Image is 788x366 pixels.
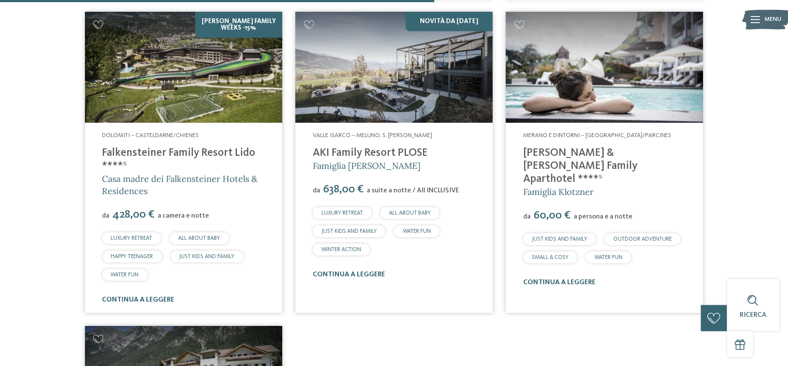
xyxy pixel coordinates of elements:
img: Cercate un hotel per famiglie? Qui troverete solo i migliori! [85,12,282,123]
span: Ricerca [740,312,767,319]
span: ALL ABOUT BABY [179,235,220,241]
img: Cercate un hotel per famiglie? Qui troverete solo i migliori! [295,12,493,123]
span: a camera e notte [158,212,210,219]
span: JUST KIDS AND FAMILY [179,254,235,259]
span: Famiglia Klotzner [523,186,594,197]
span: Famiglia [PERSON_NAME] [313,160,420,171]
a: Falkensteiner Family Resort Lido ****ˢ [102,148,256,171]
span: 60,00 € [531,210,573,221]
span: JUST KIDS AND FAMILY [532,236,587,242]
span: Merano e dintorni – [GEOGRAPHIC_DATA]/Parcines [523,132,671,138]
span: da [313,187,320,194]
span: HAPPY TEENAGER [111,254,153,259]
a: continua a leggere [523,279,595,286]
span: 638,00 € [321,184,366,195]
span: Casa madre dei Falkensteiner Hotels & Residences [102,173,258,196]
span: a suite a notte / All INCLUSIVE [367,187,459,194]
a: AKI Family Resort PLOSE [313,148,428,158]
span: WATER FUN [595,255,622,260]
span: Dolomiti – Casteldarne/Chienes [102,132,199,138]
span: WATER FUN [111,272,139,278]
span: LUXURY RETREAT [111,235,152,241]
img: Cercate un hotel per famiglie? Qui troverete solo i migliori! [506,12,703,123]
span: ALL ABOUT BABY [389,210,431,216]
span: Valle Isarco – Meluno, S. [PERSON_NAME] [313,132,432,138]
a: continua a leggere [313,271,385,278]
span: OUTDOOR ADVENTURE [613,236,672,242]
span: a persona e a notte [574,213,632,220]
span: 428,00 € [111,209,157,220]
span: JUST KIDS AND FAMILY [321,228,377,234]
a: [PERSON_NAME] & [PERSON_NAME] Family Aparthotel ****ˢ [523,148,637,185]
span: da [102,212,110,219]
span: SMALL & COSY [532,255,568,260]
span: WINTER ACTION [321,247,361,252]
span: LUXURY RETREAT [321,210,363,216]
span: WATER FUN [403,228,431,234]
a: continua a leggere [102,296,175,303]
span: da [523,213,531,220]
